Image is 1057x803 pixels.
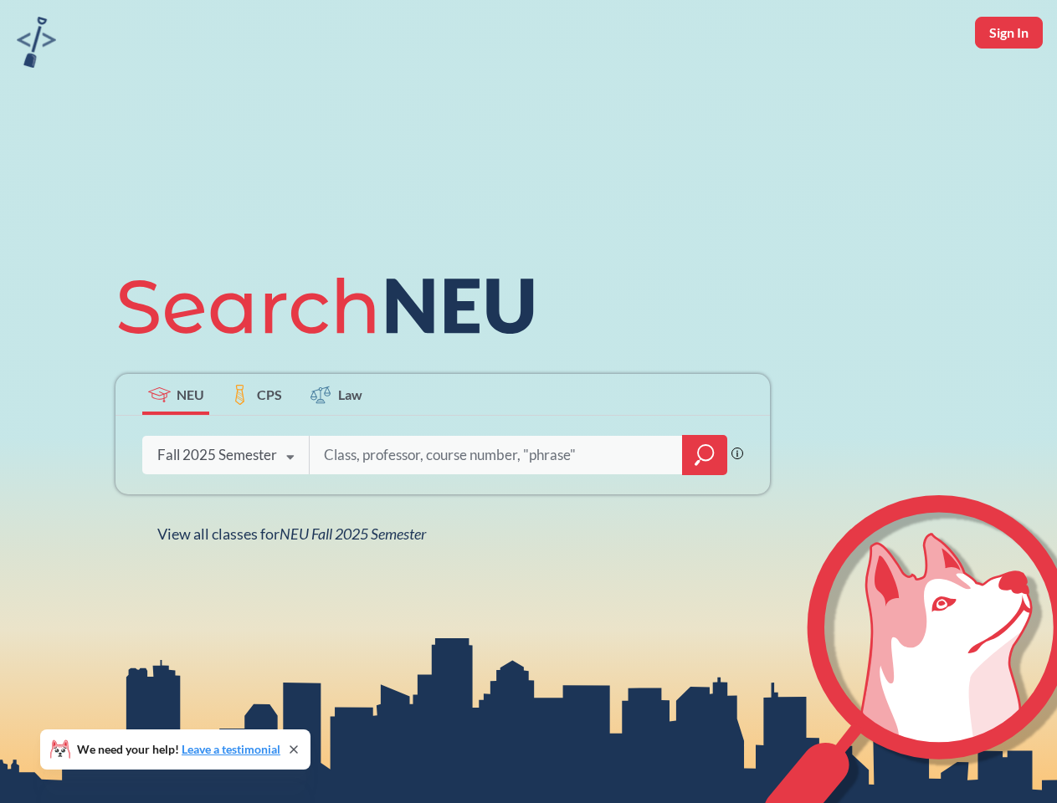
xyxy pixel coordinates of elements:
span: View all classes for [157,524,426,543]
img: sandbox logo [17,17,56,68]
svg: magnifying glass [695,443,715,467]
div: magnifying glass [682,435,727,475]
span: Law [338,385,362,404]
span: NEU [177,385,204,404]
a: Leave a testimonial [182,742,280,756]
input: Class, professor, course number, "phrase" [322,437,670,473]
span: We need your help! [77,744,280,755]
a: sandbox logo [17,17,56,73]
span: CPS [257,385,282,404]
div: Fall 2025 Semester [157,446,277,464]
button: Sign In [975,17,1043,49]
span: NEU Fall 2025 Semester [280,524,426,543]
